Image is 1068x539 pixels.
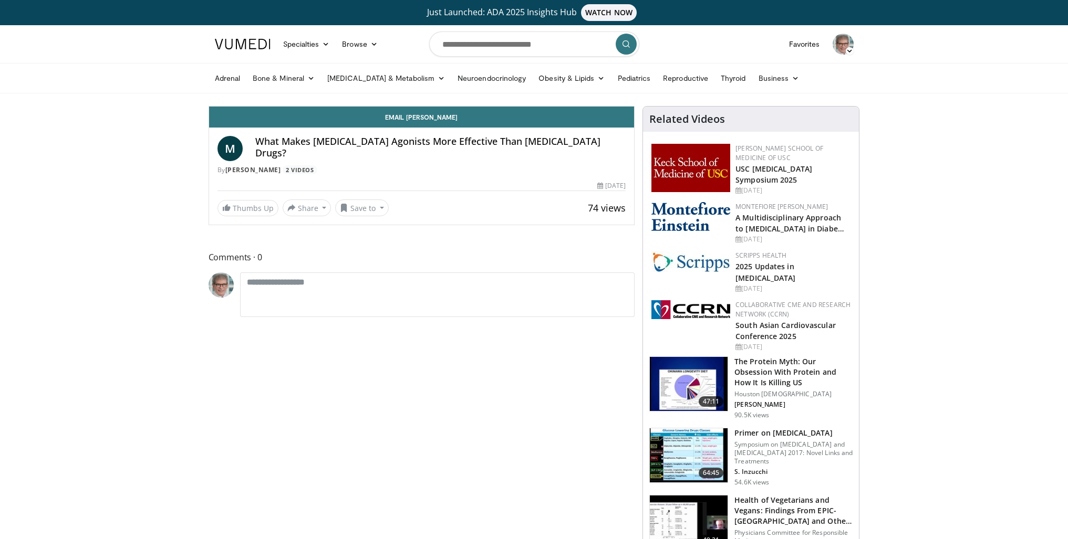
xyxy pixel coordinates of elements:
p: 54.6K views [734,478,769,487]
img: Avatar [833,34,854,55]
a: [PERSON_NAME] School of Medicine of USC [735,144,823,162]
a: A Multidisciplinary Approach to [MEDICAL_DATA] in Diabe… [735,213,844,234]
h3: The Protein Myth: Our Obsession With Protein and How It Is Killing US [734,356,853,388]
a: Thumbs Up [217,200,278,216]
a: 2025 Updates in [MEDICAL_DATA] [735,261,795,282]
p: Houston [DEMOGRAPHIC_DATA] [734,390,853,398]
a: Thyroid [714,68,752,89]
img: 7b941f1f-d101-407a-8bfa-07bd47db01ba.png.150x105_q85_autocrop_double_scale_upscale_version-0.2.jpg [651,144,730,192]
h3: Health of Vegetarians and Vegans: Findings From EPIC-[GEOGRAPHIC_DATA] and Othe… [734,495,853,526]
img: a04ee3ba-8487-4636-b0fb-5e8d268f3737.png.150x105_q85_autocrop_double_scale_upscale_version-0.2.png [651,300,730,319]
h3: Primer on [MEDICAL_DATA] [734,428,853,438]
img: b7b8b05e-5021-418b-a89a-60a270e7cf82.150x105_q85_crop-smart_upscale.jpg [650,357,728,411]
a: [MEDICAL_DATA] & Metabolism [321,68,451,89]
button: Save to [335,199,389,216]
span: 74 views [588,202,626,214]
span: WATCH NOW [581,4,637,21]
a: Favorites [783,34,826,55]
a: Obesity & Lipids [532,68,611,89]
a: USC [MEDICAL_DATA] Symposium 2025 [735,164,812,185]
a: Just Launched: ADA 2025 Insights HubWATCH NOW [216,4,852,21]
div: [DATE] [735,235,851,244]
div: [DATE] [735,342,851,352]
a: Business [752,68,806,89]
a: South Asian Cardiovascular Conference 2025 [735,320,836,341]
img: c9f2b0b7-b02a-4276-a72a-b0cbb4230bc1.jpg.150x105_q85_autocrop_double_scale_upscale_version-0.2.jpg [651,251,730,272]
a: Neuroendocrinology [451,68,532,89]
img: b0142b4c-93a1-4b58-8f91-5265c282693c.png.150x105_q85_autocrop_double_scale_upscale_version-0.2.png [651,202,730,231]
p: S. Inzucchi [734,468,853,476]
h4: Related Videos [649,113,725,125]
a: 47:11 The Protein Myth: Our Obsession With Protein and How It Is Killing US Houston [DEMOGRAPHIC_... [649,356,853,419]
a: Specialties [277,34,336,55]
p: [PERSON_NAME] [734,400,853,409]
a: Adrenal [209,68,247,89]
span: 64:45 [699,468,724,478]
p: Symposium on [MEDICAL_DATA] and [MEDICAL_DATA] 2017: Novel Links and Treatments [734,440,853,466]
a: 64:45 Primer on [MEDICAL_DATA] Symposium on [MEDICAL_DATA] and [MEDICAL_DATA] 2017: Novel Links a... [649,428,853,487]
a: Pediatrics [611,68,657,89]
span: Comments 0 [209,250,635,264]
a: Browse [336,34,384,55]
span: 47:11 [699,396,724,407]
p: 90.5K views [734,411,769,419]
a: Collaborative CME and Research Network (CCRN) [735,300,851,319]
a: [PERSON_NAME] [225,165,281,174]
a: Bone & Mineral [246,68,321,89]
img: 022d2313-3eaa-4549-99ac-ae6801cd1fdc.150x105_q85_crop-smart_upscale.jpg [650,428,728,483]
button: Share [283,199,331,216]
div: By [217,165,626,175]
img: VuMedi Logo [215,39,271,49]
input: Search topics, interventions [429,31,639,57]
a: M [217,136,243,161]
div: [DATE] [735,186,851,195]
a: 2 Videos [283,165,317,174]
a: Scripps Health [735,251,786,260]
div: [DATE] [597,181,626,191]
a: Email [PERSON_NAME] [209,107,635,128]
a: Reproductive [657,68,714,89]
img: Avatar [209,272,234,298]
div: [DATE] [735,284,851,293]
h4: What Makes [MEDICAL_DATA] Agonists More Effective Than [MEDICAL_DATA] Drugs? [255,136,626,158]
a: Montefiore [PERSON_NAME] [735,202,828,211]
